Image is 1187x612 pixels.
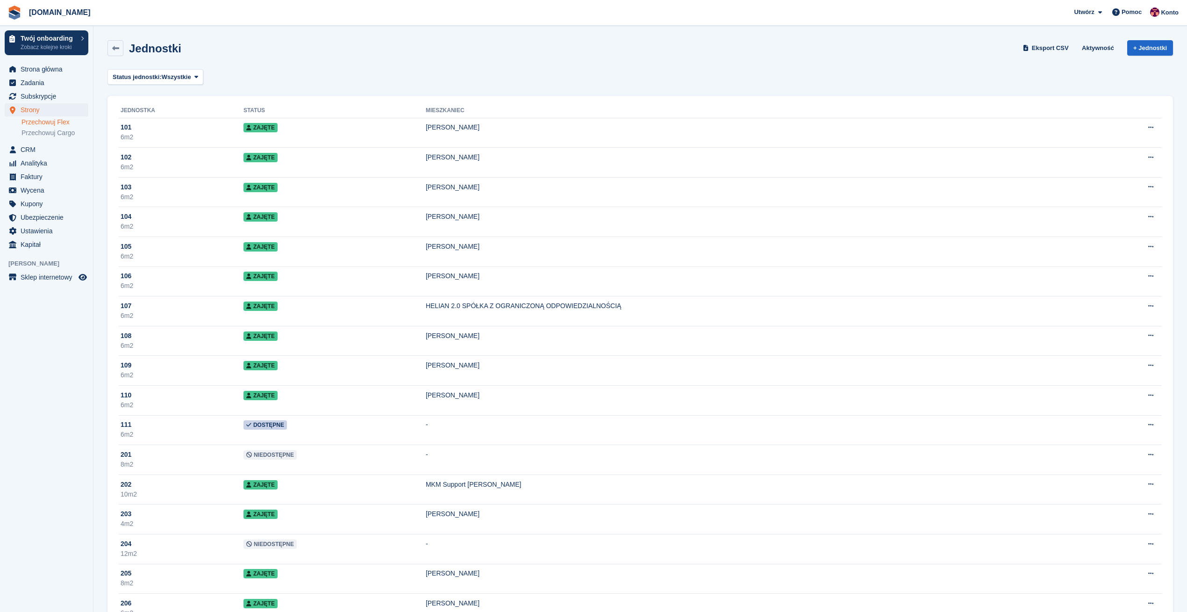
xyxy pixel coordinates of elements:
[21,184,77,197] span: Wycena
[1074,7,1094,17] span: Utwórz
[121,331,131,341] span: 108
[121,390,131,400] span: 110
[21,129,88,137] a: Przechowuj Cargo
[1150,7,1159,17] img: Mateusz Kacwin
[243,123,278,132] span: Zajęte
[426,271,1095,281] div: [PERSON_NAME]
[121,460,243,469] div: 8m2
[426,509,1095,519] div: [PERSON_NAME]
[5,170,88,183] a: menu
[426,182,1095,192] div: [PERSON_NAME]
[21,197,77,210] span: Kupony
[426,242,1095,252] div: [PERSON_NAME]
[5,184,88,197] a: menu
[426,360,1095,370] div: [PERSON_NAME]
[121,509,131,519] span: 203
[426,390,1095,400] div: [PERSON_NAME]
[121,480,131,490] span: 202
[426,480,1095,490] div: MKM Support [PERSON_NAME]
[21,157,77,170] span: Analityka
[243,153,278,162] span: Zajęte
[21,238,77,251] span: Kapitał
[77,272,88,283] a: Podgląd sklepu
[121,549,243,559] div: 12m2
[7,6,21,20] img: stora-icon-8386f47178a22dfd0bd8f6a31ec36ba5ce8667c1dd55bd0f319d3a0aa187defe.svg
[121,242,131,252] span: 105
[21,90,77,103] span: Subskrypcje
[121,578,243,588] div: 8m2
[121,152,131,162] span: 102
[1078,40,1118,56] a: Aktywność
[243,420,287,430] span: Dostępne
[21,43,76,51] p: Zobacz kolejne kroki
[121,132,243,142] div: 6m2
[426,103,1095,118] th: Mieszkaniec
[21,143,77,156] span: CRM
[243,212,278,222] span: Zajęte
[5,103,88,116] a: menu
[5,238,88,251] a: menu
[426,122,1095,132] div: [PERSON_NAME]
[119,103,243,118] th: Jednostka
[121,192,243,202] div: 6m2
[5,271,88,284] a: menu
[21,63,77,76] span: Strona główna
[121,311,243,321] div: 6m2
[1032,43,1069,53] span: Eksport CSV
[426,569,1095,578] div: [PERSON_NAME]
[426,301,1095,311] div: HELIAN 2.0 SPÓŁKA Z OGRANICZONĄ ODPOWIEDZIALNOŚCIĄ
[121,400,243,410] div: 6m2
[121,271,131,281] span: 106
[121,370,243,380] div: 6m2
[243,480,278,490] span: Zajęte
[121,341,243,351] div: 6m2
[426,212,1095,222] div: [PERSON_NAME]
[1122,7,1142,17] span: Pomoc
[121,490,243,499] div: 10m2
[243,569,278,578] span: Zajęte
[121,519,243,529] div: 4m2
[121,281,243,291] div: 6m2
[243,302,278,311] span: Zajęte
[25,5,94,20] a: [DOMAIN_NAME]
[5,76,88,89] a: menu
[426,598,1095,608] div: [PERSON_NAME]
[243,599,278,608] span: Zajęte
[5,157,88,170] a: menu
[21,211,77,224] span: Ubezpieczenie
[121,122,131,132] span: 101
[162,72,191,82] span: Wszystkie
[121,450,131,460] span: 201
[21,35,76,42] p: Twój onboarding
[129,42,181,55] h2: Jednostki
[243,242,278,252] span: Zajęte
[243,450,297,460] span: Niedostępne
[5,90,88,103] a: menu
[243,361,278,370] span: Zajęte
[243,510,278,519] span: Zajęte
[1127,40,1173,56] a: + Jednostki
[5,63,88,76] a: menu
[243,103,426,118] th: Status
[243,331,278,341] span: Zajęte
[121,252,243,261] div: 6m2
[5,224,88,238] a: menu
[426,534,1095,564] td: -
[107,69,203,85] button: Status jednostki: Wszystkie
[426,445,1095,475] td: -
[121,598,131,608] span: 206
[21,103,77,116] span: Strony
[426,331,1095,341] div: [PERSON_NAME]
[8,259,93,268] span: [PERSON_NAME]
[121,301,131,311] span: 107
[1161,8,1179,17] span: Konto
[1021,40,1073,56] a: Eksport CSV
[5,211,88,224] a: menu
[121,212,131,222] span: 104
[243,183,278,192] span: Zajęte
[243,540,297,549] span: Niedostępne
[243,272,278,281] span: Zajęte
[121,222,243,231] div: 6m2
[121,420,131,430] span: 111
[5,143,88,156] a: menu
